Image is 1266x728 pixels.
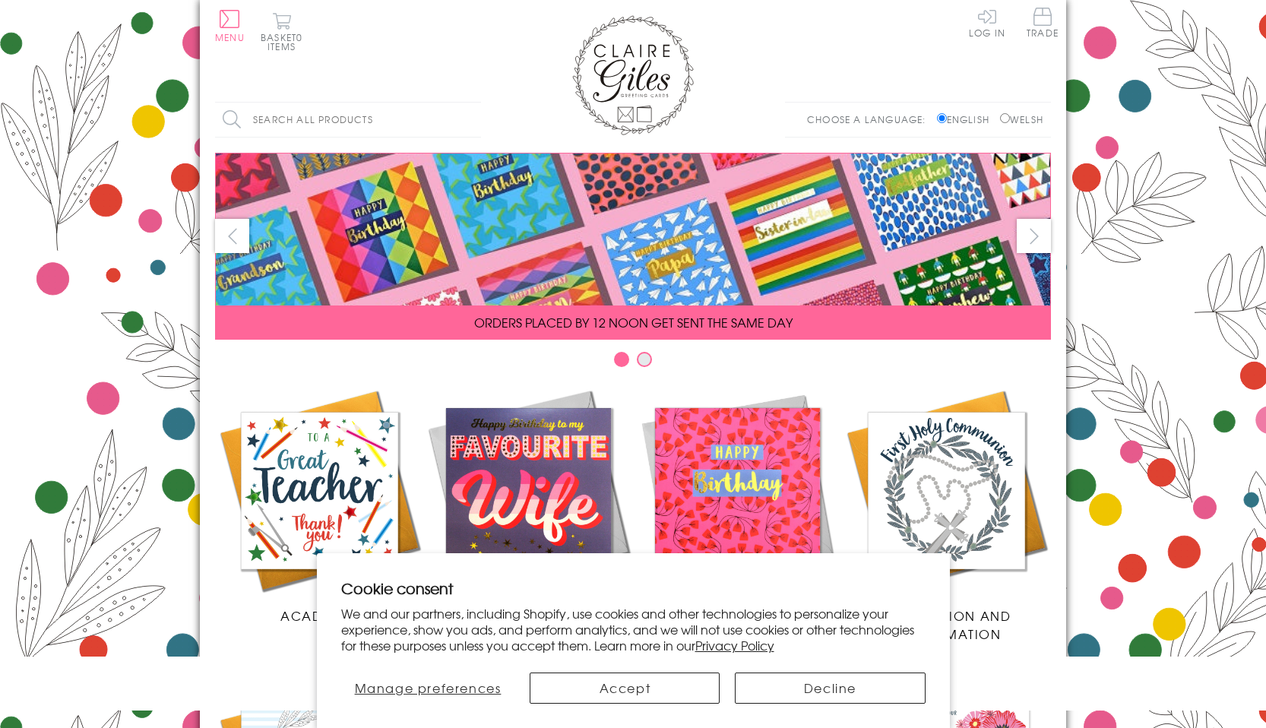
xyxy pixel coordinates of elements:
[215,30,245,44] span: Menu
[424,386,633,625] a: New Releases
[341,606,926,653] p: We and our partners, including Shopify, use cookies and other technologies to personalize your ex...
[261,12,302,51] button: Basket0 items
[633,386,842,625] a: Birthdays
[937,112,997,126] label: English
[637,352,652,367] button: Carousel Page 2
[842,386,1051,643] a: Communion and Confirmation
[735,673,925,704] button: Decline
[280,606,359,625] span: Academic
[1027,8,1059,37] span: Trade
[474,313,793,331] span: ORDERS PLACED BY 12 NOON GET SENT THE SAME DAY
[341,578,926,599] h2: Cookie consent
[355,679,502,697] span: Manage preferences
[530,673,720,704] button: Accept
[215,103,481,137] input: Search all products
[969,8,1005,37] a: Log In
[614,352,629,367] button: Carousel Page 1 (Current Slide)
[1000,112,1043,126] label: Welsh
[215,351,1051,375] div: Carousel Pagination
[572,15,694,135] img: Claire Giles Greetings Cards
[1027,8,1059,40] a: Trade
[267,30,302,53] span: 0 items
[215,219,249,253] button: prev
[695,636,774,654] a: Privacy Policy
[807,112,934,126] p: Choose a language:
[215,386,424,625] a: Academic
[1017,219,1051,253] button: next
[215,10,245,42] button: Menu
[340,673,514,704] button: Manage preferences
[937,113,947,123] input: English
[466,103,481,137] input: Search
[1000,113,1010,123] input: Welsh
